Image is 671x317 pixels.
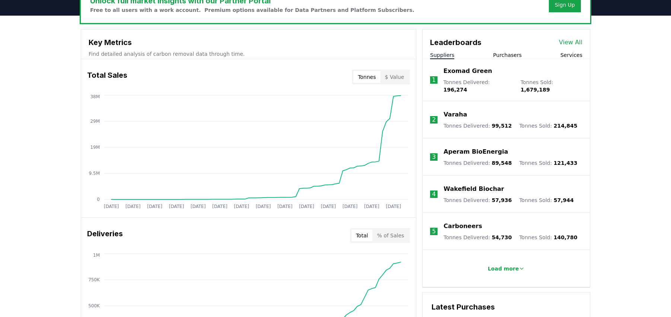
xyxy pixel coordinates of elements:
[443,79,513,93] p: Tonnes Delivered :
[430,37,481,48] h3: Leaderboards
[519,159,577,167] p: Tonnes Sold :
[90,145,100,150] tspan: 19M
[89,37,408,48] h3: Key Metrics
[364,204,379,209] tspan: [DATE]
[432,227,436,236] p: 5
[256,204,271,209] tspan: [DATE]
[87,228,123,243] h3: Deliveries
[191,204,206,209] tspan: [DATE]
[90,119,100,124] tspan: 29M
[381,71,409,83] button: $ Value
[519,234,577,241] p: Tonnes Sold :
[343,204,358,209] tspan: [DATE]
[386,204,401,209] tspan: [DATE]
[554,160,578,166] span: 121,433
[554,234,578,240] span: 140,780
[90,94,100,99] tspan: 38M
[443,222,482,231] a: Carboneers
[443,147,508,156] a: Aperam BioEnergia
[521,87,550,93] span: 1,679,189
[321,204,336,209] tspan: [DATE]
[443,110,467,119] a: Varaha
[125,204,141,209] tspan: [DATE]
[482,261,531,276] button: Load more
[169,204,184,209] tspan: [DATE]
[432,301,581,313] h3: Latest Purchases
[432,190,436,199] p: 4
[443,67,492,76] a: Exomad Green
[559,38,582,47] a: View All
[432,115,436,124] p: 2
[234,204,249,209] tspan: [DATE]
[493,51,522,59] button: Purchasers
[492,197,512,203] span: 57,936
[372,230,408,241] button: % of Sales
[299,204,314,209] tspan: [DATE]
[554,197,574,203] span: 57,944
[492,123,512,129] span: 99,512
[89,50,408,58] p: Find detailed analysis of carbon removal data through time.
[521,79,582,93] p: Tonnes Sold :
[104,204,119,209] tspan: [DATE]
[443,196,512,204] p: Tonnes Delivered :
[555,1,575,9] a: Sign Up
[88,277,100,282] tspan: 750K
[443,185,504,193] a: Wakefield Biochar
[443,122,512,129] p: Tonnes Delivered :
[519,196,573,204] p: Tonnes Sold :
[430,51,454,59] button: Suppliers
[492,160,512,166] span: 89,548
[443,87,467,93] span: 196,274
[212,204,228,209] tspan: [DATE]
[443,234,512,241] p: Tonnes Delivered :
[352,230,373,241] button: Total
[93,253,100,258] tspan: 1M
[277,204,293,209] tspan: [DATE]
[560,51,582,59] button: Services
[432,153,436,161] p: 3
[488,265,519,272] p: Load more
[492,234,512,240] span: 54,730
[87,70,127,84] h3: Total Sales
[90,6,414,14] p: Free to all users with a work account. Premium options available for Data Partners and Platform S...
[554,123,578,129] span: 214,845
[519,122,577,129] p: Tonnes Sold :
[432,76,436,84] p: 1
[147,204,162,209] tspan: [DATE]
[443,159,512,167] p: Tonnes Delivered :
[353,71,380,83] button: Tonnes
[89,171,100,176] tspan: 9.5M
[88,303,100,308] tspan: 500K
[97,197,100,202] tspan: 0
